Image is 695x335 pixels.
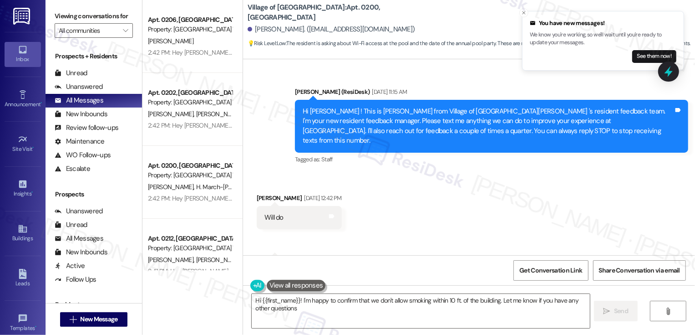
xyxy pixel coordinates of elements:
[46,190,142,199] div: Prospects
[321,155,333,163] span: Staff
[55,150,111,160] div: WO Follow-ups
[196,110,241,118] span: [PERSON_NAME]
[302,193,341,203] div: [DATE] 12:42 PM
[5,132,41,156] a: Site Visit •
[148,243,232,253] div: Property: [GEOGRAPHIC_DATA] Townhomes
[80,314,117,324] span: New Message
[513,260,588,281] button: Get Conversation Link
[55,234,103,243] div: All Messages
[594,301,638,321] button: Send
[303,107,674,146] div: Hi [PERSON_NAME] ! This is [PERSON_NAME] from Village of [GEOGRAPHIC_DATA][PERSON_NAME] 's reside...
[55,68,87,78] div: Unread
[248,3,430,22] b: Village of [GEOGRAPHIC_DATA]: Apt. 0200, [GEOGRAPHIC_DATA]
[55,96,103,105] div: All Messages
[5,221,41,246] a: Buildings
[530,19,676,28] div: You have new messages!
[148,15,232,25] div: Apt. 0206, [GEOGRAPHIC_DATA] Townhomes LLC
[295,153,688,166] div: Tagged as:
[33,144,34,151] span: •
[248,39,690,48] span: : The resident is asking about Wi-Fi access at the pool and the date of the annual pool party. Th...
[614,306,628,316] span: Send
[70,316,76,323] i: 
[252,294,590,328] textarea: Hi {{first_name}}! I'm happy to confirm that we don't allow smoking within 10 ft. of the building...
[60,312,127,327] button: New Message
[59,23,118,38] input: All communities
[295,87,688,100] div: [PERSON_NAME] (ResiDesk)
[604,308,610,315] i: 
[519,8,528,17] button: Close toast
[35,324,36,330] span: •
[31,189,33,196] span: •
[55,123,118,133] div: Review follow-ups
[148,25,232,34] div: Property: [GEOGRAPHIC_DATA] Townhomes
[148,170,232,180] div: Property: [GEOGRAPHIC_DATA] Townhomes
[248,25,415,34] div: [PERSON_NAME]. ([EMAIL_ADDRESS][DOMAIN_NAME])
[41,100,42,106] span: •
[123,27,128,34] i: 
[148,256,196,264] span: [PERSON_NAME]
[519,266,582,275] span: Get Conversation Link
[46,52,142,61] div: Prospects + Residents
[55,220,87,230] div: Unread
[593,260,686,281] button: Share Conversation via email
[148,161,232,170] div: Apt. 0200, [GEOGRAPHIC_DATA] Townhomes LLC
[148,183,196,191] span: [PERSON_NAME]
[370,87,407,97] div: [DATE] 11:15 AM
[55,164,90,174] div: Escalate
[46,300,142,309] div: Residents
[665,308,672,315] i: 
[196,256,241,264] span: [PERSON_NAME]
[55,261,85,271] div: Active
[5,176,41,201] a: Insights •
[148,110,196,118] span: [PERSON_NAME]
[55,206,103,216] div: Unanswered
[148,234,232,243] div: Apt. 0212, [GEOGRAPHIC_DATA] Townhomes LLC
[55,137,105,146] div: Maintenance
[264,213,284,222] div: Will do
[599,266,680,275] span: Share Conversation via email
[5,266,41,291] a: Leads
[148,37,193,45] span: [PERSON_NAME]
[257,193,342,206] div: [PERSON_NAME]
[5,42,41,67] a: Inbox
[55,247,107,257] div: New Inbounds
[55,109,107,119] div: New Inbounds
[248,40,286,47] strong: 💡 Risk Level: Low
[148,88,232,98] div: Apt. 0202, [GEOGRAPHIC_DATA] Townhomes LLC
[13,8,32,25] img: ResiDesk Logo
[530,31,676,47] p: We know you're working, so we'll wait until you're ready to update your messages.
[148,98,232,107] div: Property: [GEOGRAPHIC_DATA] Townhomes
[55,9,133,23] label: Viewing conversations for
[55,275,96,284] div: Follow Ups
[196,183,269,191] span: H. March-[PERSON_NAME]
[55,82,103,92] div: Unanswered
[632,50,676,63] button: See them now!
